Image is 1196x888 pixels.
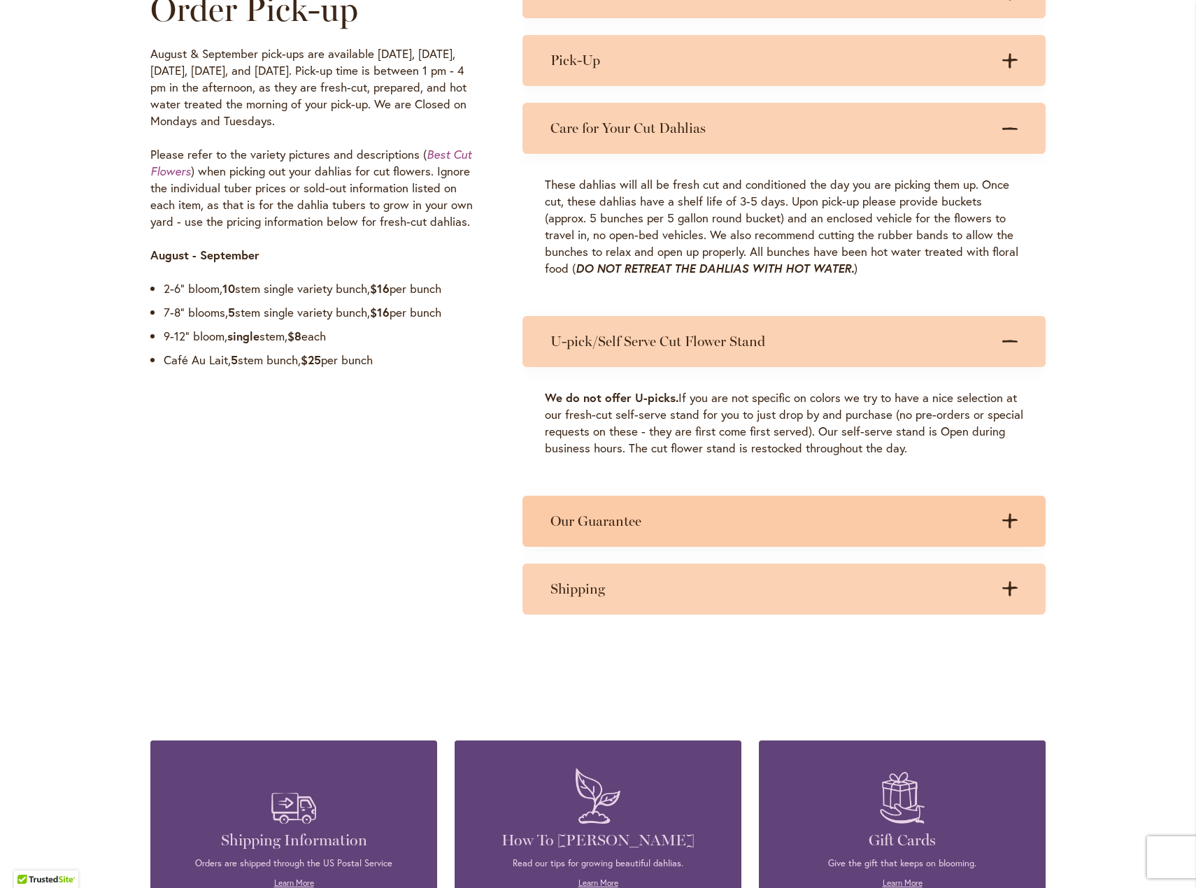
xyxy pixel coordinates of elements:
[370,304,390,320] strong: $16
[150,146,482,230] p: Please refer to the variety pictures and descriptions ( ) when picking out your dahlias for cut f...
[578,878,618,888] a: Learn More
[576,260,854,276] strong: DO NOT RETREAT THE DAHLIAS WITH HOT WATER.
[550,513,990,530] h3: Our Guarantee
[550,580,990,598] h3: Shipping
[550,52,990,69] h3: Pick-Up
[545,176,1023,277] p: These dahlias will all be fresh cut and conditioned the day you are picking them up. Once cut, th...
[545,389,1023,457] p: If you are not specific on colors we try to have a nice selection at our fresh-cut self-serve sta...
[301,352,321,368] strong: $25
[476,831,720,850] h4: How To [PERSON_NAME]
[550,333,990,350] h3: U-pick/Self Serve Cut Flower Stand
[164,280,482,297] li: 2-6” bloom, stem single variety bunch, per bunch
[545,389,678,406] strong: We do not offer U-picks.
[370,280,390,296] strong: $16
[522,564,1046,615] summary: Shipping
[274,878,314,888] a: Learn More
[171,831,416,850] h4: Shipping Information
[150,146,471,179] a: Best Cut Flowers
[287,328,301,344] strong: $8
[222,280,235,296] strong: 10
[883,878,923,888] a: Learn More
[522,316,1046,367] summary: U-pick/Self Serve Cut Flower Stand
[164,352,482,368] li: Café Au Lait, stem bunch, per bunch
[164,304,482,321] li: 7-8” blooms, stem single variety bunch, per bunch
[150,45,482,129] p: August & September pick-ups are available [DATE], [DATE], [DATE], [DATE], and [DATE]. Pick-up tim...
[228,304,235,320] strong: 5
[227,328,259,344] strong: single
[164,328,482,345] li: 9-12” bloom, stem, each
[780,831,1025,850] h4: Gift Cards
[150,247,259,263] strong: August - September
[522,103,1046,154] summary: Care for Your Cut Dahlias
[231,352,238,368] strong: 5
[522,496,1046,547] summary: Our Guarantee
[550,120,990,137] h3: Care for Your Cut Dahlias
[522,35,1046,86] summary: Pick-Up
